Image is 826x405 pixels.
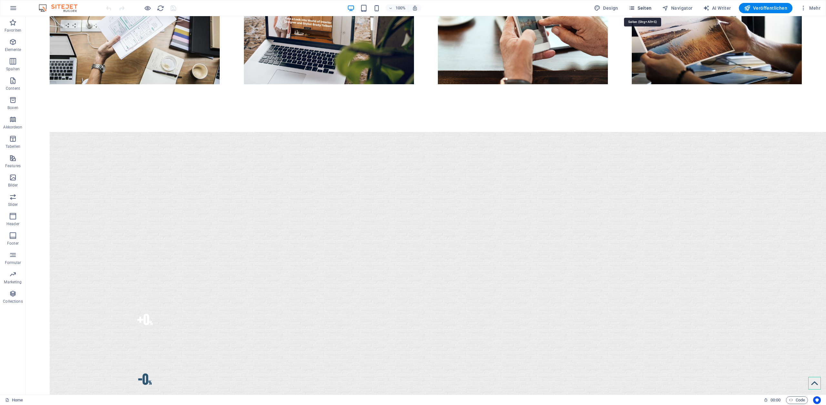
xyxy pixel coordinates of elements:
[6,66,20,72] p: Spalten
[3,125,22,130] p: Akkordeon
[739,3,792,13] button: Veröffentlichen
[789,396,805,404] span: Code
[798,3,823,13] button: Mehr
[5,163,21,168] p: Features
[591,3,621,13] button: Design
[386,4,408,12] button: 100%
[700,3,734,13] button: AI Writer
[775,398,776,402] span: :
[660,3,695,13] button: Navigator
[591,3,621,13] div: Design (Strg+Alt+Y)
[786,396,808,404] button: Code
[771,396,781,404] span: 00 00
[5,144,20,149] p: Tabellen
[7,241,19,246] p: Footer
[8,202,18,207] p: Slider
[157,5,164,12] i: Seite neu laden
[5,396,23,404] a: Klick, um Auswahl aufzuheben. Doppelklick öffnet Seitenverwaltung
[703,5,731,11] span: AI Writer
[5,260,21,265] p: Formular
[800,5,821,11] span: Mehr
[4,279,22,285] p: Marketing
[6,86,20,91] p: Content
[8,183,18,188] p: Bilder
[156,4,164,12] button: reload
[594,5,618,11] span: Design
[744,5,787,11] span: Veröffentlichen
[5,28,21,33] p: Favoriten
[6,221,19,227] p: Header
[37,4,86,12] img: Editor Logo
[7,105,18,110] p: Boxen
[144,4,151,12] button: Klicke hier, um den Vorschau-Modus zu verlassen
[3,299,23,304] p: Collections
[395,4,406,12] h6: 100%
[629,5,652,11] span: Seiten
[412,5,418,11] i: Bei Größenänderung Zoomstufe automatisch an das gewählte Gerät anpassen.
[5,47,21,52] p: Elemente
[813,396,821,404] button: Usercentrics
[626,3,654,13] button: Seiten
[764,396,781,404] h6: Session-Zeit
[662,5,693,11] span: Navigator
